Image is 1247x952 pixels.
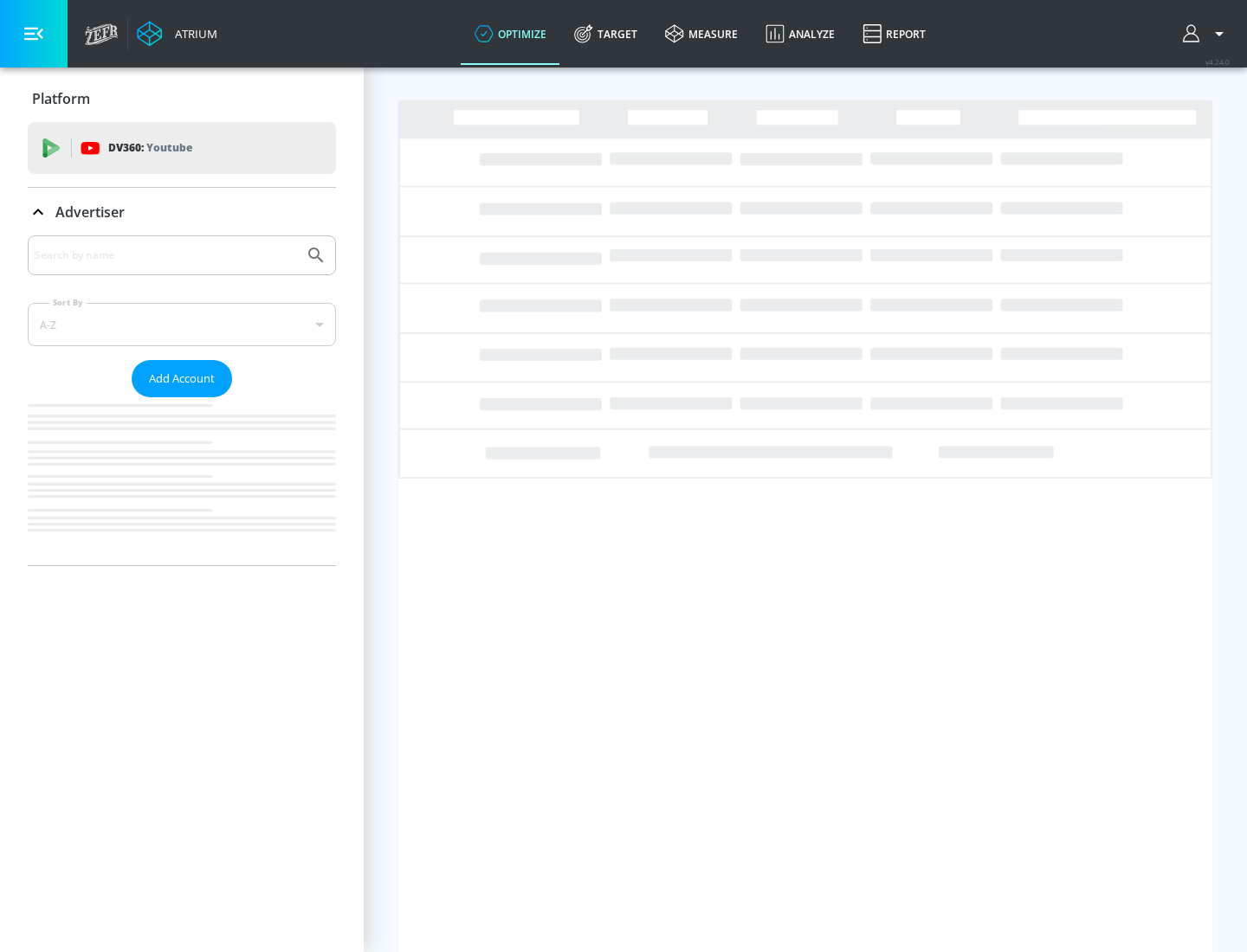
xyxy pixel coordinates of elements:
a: Target [560,3,651,65]
a: Atrium [137,21,217,47]
p: Youtube [146,138,192,157]
button: Add Account [132,360,232,397]
a: Report [849,3,940,65]
div: Platform [28,74,336,123]
a: measure [651,3,752,65]
span: Add Account [149,369,215,389]
div: DV360: Youtube [28,122,336,174]
p: DV360: [108,138,192,158]
div: Advertiser [28,188,336,236]
a: Analyze [752,3,849,65]
span: v 4.24.0 [1205,57,1230,67]
input: Search by name [35,244,297,267]
p: Platform [32,89,90,108]
p: Advertiser [55,203,125,222]
div: A-Z [28,303,336,346]
label: Sort By [49,297,87,308]
nav: list of Advertiser [28,397,336,565]
div: Atrium [168,26,217,42]
div: Advertiser [28,235,336,565]
a: optimize [461,3,560,65]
